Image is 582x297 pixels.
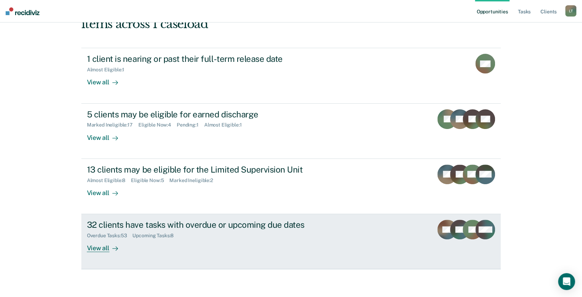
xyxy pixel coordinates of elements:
[87,128,126,142] div: View all
[81,159,501,214] a: 13 clients may be eligible for the Limited Supervision UnitAlmost Eligible:8Eligible Now:5Marked ...
[87,220,334,230] div: 32 clients have tasks with overdue or upcoming due dates
[565,5,576,17] button: LT
[87,177,131,183] div: Almost Eligible : 8
[169,177,218,183] div: Marked Ineligible : 2
[558,273,575,290] div: Open Intercom Messenger
[87,122,138,128] div: Marked Ineligible : 17
[87,67,130,73] div: Almost Eligible : 1
[565,5,576,17] div: L T
[81,2,417,31] div: Hi, [PERSON_NAME]. We’ve found some outstanding items across 1 caseload
[87,239,126,252] div: View all
[177,122,204,128] div: Pending : 1
[87,109,334,120] div: 5 clients may be eligible for earned discharge
[204,122,248,128] div: Almost Eligible : 1
[6,7,39,15] img: Recidiviz
[87,233,133,239] div: Overdue Tasks : 53
[81,104,501,159] a: 5 clients may be eligible for earned dischargeMarked Ineligible:17Eligible Now:4Pending:1Almost E...
[138,122,177,128] div: Eligible Now : 4
[87,183,126,197] div: View all
[132,233,179,239] div: Upcoming Tasks : 8
[131,177,169,183] div: Eligible Now : 5
[87,54,334,64] div: 1 client is nearing or past their full-term release date
[87,73,126,86] div: View all
[87,164,334,175] div: 13 clients may be eligible for the Limited Supervision Unit
[81,214,501,269] a: 32 clients have tasks with overdue or upcoming due datesOverdue Tasks:53Upcoming Tasks:8View all
[81,48,501,103] a: 1 client is nearing or past their full-term release dateAlmost Eligible:1View all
